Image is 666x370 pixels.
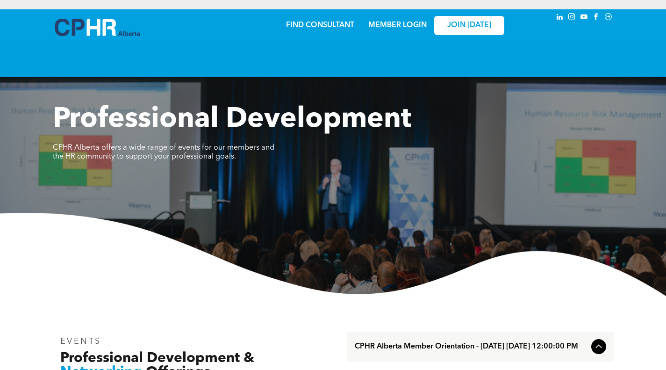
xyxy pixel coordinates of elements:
[55,19,140,36] img: A blue and white logo for cp alberta
[603,12,614,24] a: Social network
[591,12,602,24] a: facebook
[555,12,565,24] a: linkedin
[286,22,354,29] a: FIND CONSULTANT
[434,16,504,35] a: JOIN [DATE]
[355,342,587,351] span: CPHR Alberta Member Orientation - [DATE] [DATE] 12:00:00 PM
[60,337,102,346] span: EVENTS
[579,12,589,24] a: youtube
[567,12,577,24] a: instagram
[447,21,491,30] span: JOIN [DATE]
[60,351,254,365] span: Professional Development &
[53,144,274,160] span: CPHR Alberta offers a wide range of events for our members and the HR community to support your p...
[53,106,411,134] span: Professional Development
[368,22,427,29] a: MEMBER LOGIN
